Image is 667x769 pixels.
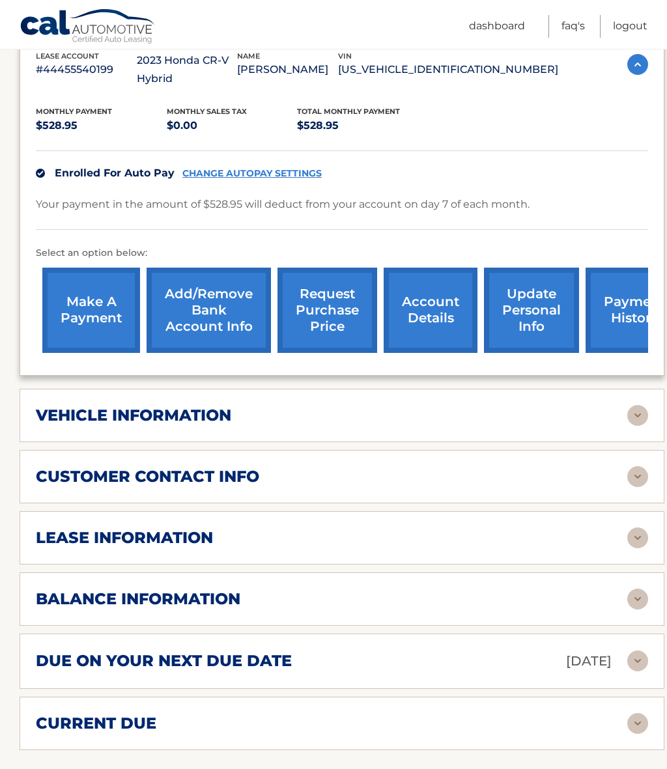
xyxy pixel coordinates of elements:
[627,466,648,487] img: accordion-rest.svg
[147,268,271,353] a: Add/Remove bank account info
[36,107,112,116] span: Monthly Payment
[627,405,648,426] img: accordion-rest.svg
[20,8,156,46] a: Cal Automotive
[484,268,579,353] a: update personal info
[36,714,156,733] h2: current due
[182,168,322,179] a: CHANGE AUTOPAY SETTINGS
[42,268,140,353] a: make a payment
[627,54,648,75] img: accordion-active.svg
[36,51,99,61] span: lease account
[36,117,167,135] p: $528.95
[627,589,648,609] img: accordion-rest.svg
[167,107,247,116] span: Monthly sales Tax
[36,589,240,609] h2: balance information
[167,117,298,135] p: $0.00
[297,117,428,135] p: $528.95
[36,61,137,79] p: #44455540199
[55,167,175,179] span: Enrolled For Auto Pay
[561,15,585,38] a: FAQ's
[36,169,45,178] img: check.svg
[627,713,648,734] img: accordion-rest.svg
[469,15,525,38] a: Dashboard
[36,651,292,671] h2: due on your next due date
[297,107,400,116] span: Total Monthly Payment
[36,406,231,425] h2: vehicle information
[384,268,477,353] a: account details
[338,51,352,61] span: vin
[36,245,648,261] p: Select an option below:
[566,650,612,673] p: [DATE]
[36,195,530,214] p: Your payment in the amount of $528.95 will deduct from your account on day 7 of each month.
[277,268,377,353] a: request purchase price
[627,527,648,548] img: accordion-rest.svg
[137,51,238,88] p: 2023 Honda CR-V Hybrid
[36,467,259,486] h2: customer contact info
[237,61,338,79] p: [PERSON_NAME]
[613,15,647,38] a: Logout
[627,650,648,671] img: accordion-rest.svg
[36,528,213,548] h2: lease information
[237,51,260,61] span: name
[338,61,558,79] p: [US_VEHICLE_IDENTIFICATION_NUMBER]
